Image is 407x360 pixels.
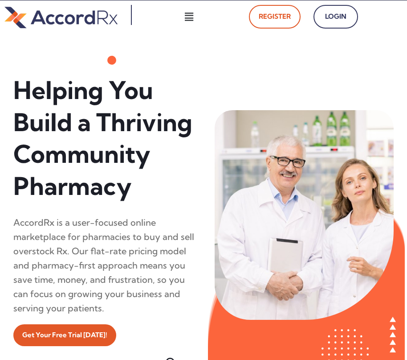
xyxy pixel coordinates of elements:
div: AccordRx is a user-focused online marketplace for pharmacies to buy and sell overstock Rx. Our fl... [13,215,197,315]
a: Get Your Free Trial [DATE]! [13,324,116,346]
span: Get Your Free Trial [DATE]! [22,329,107,342]
h1: Helping You Build a Thriving Community Pharmacy [13,74,197,202]
span: Login [323,10,348,23]
a: Register [249,5,301,29]
img: default-logo [4,5,118,30]
a: Login [313,5,358,29]
span: Register [259,10,291,23]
